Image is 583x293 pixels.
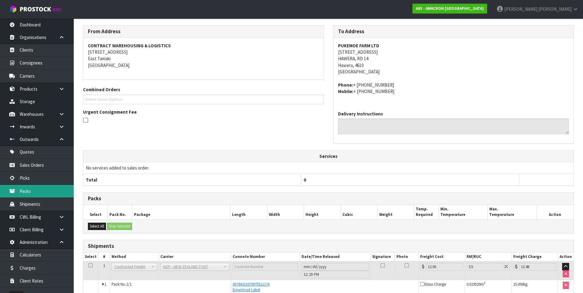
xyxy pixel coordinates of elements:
[513,282,523,287] span: 15.000
[231,252,300,261] th: Connote Number
[233,263,298,271] input: Connote Number
[83,252,98,261] th: Select
[233,282,270,287] a: 00794210379975511174
[132,205,230,219] th: Package
[267,205,304,219] th: Width
[338,82,569,95] address: + [PHONE_NUMBER] + [PHONE_NUMBER]
[230,205,267,219] th: Length
[104,282,106,287] span: 1
[83,174,301,186] th: Total
[88,29,319,34] h3: From Address
[414,205,439,219] th: Temp. Required
[512,252,558,261] th: Freight Charge
[9,5,17,13] img: cube-alt.png
[371,252,395,261] th: Signature
[126,282,132,287] span: 1/1
[107,223,132,230] button: Ship Selected
[538,6,572,12] span: [PERSON_NAME]
[98,252,110,261] th: #
[233,287,260,292] a: Download Label
[416,6,484,11] strong: A03 - AMACRON [GEOGRAPHIC_DATA]
[467,263,503,271] input: Freight Adjustment
[88,223,106,230] button: Select All
[338,29,569,34] h3: To Address
[341,205,377,219] th: Cubic
[439,205,488,219] th: Min. Temperature
[395,252,419,261] th: Photo
[300,252,371,261] th: Date/Time Released
[304,177,306,183] span: 0
[20,5,51,13] span: ProStock
[114,263,149,271] span: Contracted Freight
[338,43,379,49] strong: PUKEMOE FARM LTD
[377,205,414,219] th: Weight
[465,252,512,261] th: FAF/RUC
[412,4,487,14] a: A03 - AMACRON [GEOGRAPHIC_DATA]
[558,252,573,261] th: Action
[110,252,159,261] th: Method
[420,282,446,287] span: Glass Charge
[338,88,353,94] strong: mobile
[338,111,383,117] label: Delivery Instructions
[52,7,62,13] small: WMS
[83,162,573,174] td: No services added to sales order.
[88,43,171,49] strong: CONTRACT WAREHOUSING & LOGISTICS
[163,263,221,271] span: NZP - NEW ZEALAND POST
[419,252,465,261] th: Freight Cost
[488,205,537,219] th: Max. Temperature
[484,281,485,285] sup: 3
[88,243,569,249] h3: Shipments
[304,205,341,219] th: Height
[504,6,538,12] span: [PERSON_NAME]
[88,42,319,69] address: [STREET_ADDRESS] East Tamaki [GEOGRAPHIC_DATA]
[83,109,137,115] label: Urgent Consignment Fee
[108,205,132,219] th: Pack No.
[519,263,556,271] input: Freight Charge
[338,42,569,75] address: [STREET_ADDRESS] HAWERA, RD 14 Hawera, 4610 [GEOGRAPHIC_DATA]
[88,196,569,201] h3: Packs
[159,252,231,261] th: Carrier
[537,205,573,219] th: Action
[103,263,105,268] span: 1
[467,282,480,287] span: 0.023520
[83,150,573,162] th: Services
[83,205,108,219] th: Select
[426,263,463,271] input: Freight Cost
[338,82,353,88] strong: phone
[83,86,120,93] label: Combined Orders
